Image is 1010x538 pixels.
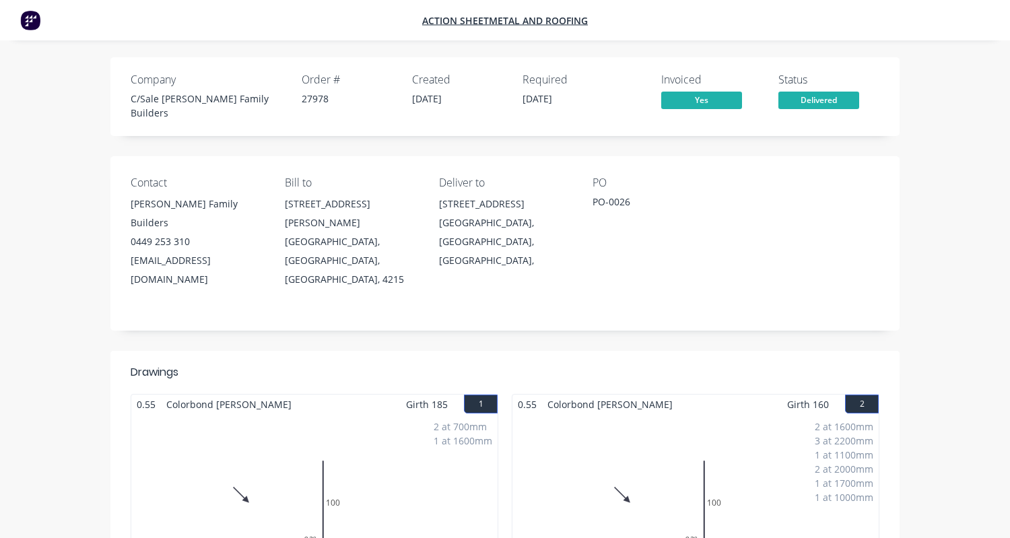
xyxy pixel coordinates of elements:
div: Required [523,73,617,86]
div: [PERSON_NAME] Family Builders [131,195,263,232]
div: [STREET_ADDRESS][GEOGRAPHIC_DATA], [GEOGRAPHIC_DATA], [GEOGRAPHIC_DATA], [439,195,572,270]
span: [DATE] [412,92,442,105]
div: Company [131,73,285,86]
span: Colorbond [PERSON_NAME] [542,395,678,414]
div: Deliver to [439,176,572,189]
div: [STREET_ADDRESS][PERSON_NAME][GEOGRAPHIC_DATA], [GEOGRAPHIC_DATA], [GEOGRAPHIC_DATA], 4215 [285,195,417,289]
div: Bill to [285,176,417,189]
span: [DATE] [523,92,552,105]
span: Yes [661,92,742,108]
div: [STREET_ADDRESS] [439,195,572,213]
div: PO [593,176,725,189]
div: [GEOGRAPHIC_DATA], [GEOGRAPHIC_DATA], [GEOGRAPHIC_DATA], 4215 [285,232,417,289]
button: 1 [464,395,498,413]
div: C/Sale [PERSON_NAME] Family Builders [131,92,285,120]
div: [PERSON_NAME] Family Builders0449 253 310[EMAIL_ADDRESS][DOMAIN_NAME] [131,195,263,289]
div: 1 at 1600mm [434,434,492,448]
span: Delivered [778,92,859,108]
div: Created [412,73,506,86]
div: 1 at 1700mm [815,476,873,490]
div: 3 at 2200mm [815,434,873,448]
div: 2 at 2000mm [815,462,873,476]
div: 1 at 1100mm [815,448,873,462]
div: Order # [302,73,396,86]
span: Colorbond [PERSON_NAME] [161,395,297,414]
div: Status [778,73,879,86]
div: [EMAIL_ADDRESS][DOMAIN_NAME] [131,251,263,289]
div: Invoiced [661,73,762,86]
span: 0.55 [512,395,542,414]
img: Factory [20,10,40,30]
a: Action Sheetmetal and Roofing [422,14,588,27]
button: 2 [845,395,879,413]
span: 0.55 [131,395,161,414]
div: [GEOGRAPHIC_DATA], [GEOGRAPHIC_DATA], [GEOGRAPHIC_DATA], [439,213,572,270]
div: Contact [131,176,263,189]
div: 1 at 1000mm [815,490,873,504]
div: [STREET_ADDRESS][PERSON_NAME] [285,195,417,232]
div: PO-0026 [593,195,725,213]
span: Girth 185 [406,395,448,414]
div: 27978 [302,92,396,106]
div: 2 at 1600mm [815,419,873,434]
div: 2 at 700mm [434,419,492,434]
span: Girth 160 [787,395,829,414]
div: Drawings [131,364,178,380]
div: 0449 253 310 [131,232,263,251]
